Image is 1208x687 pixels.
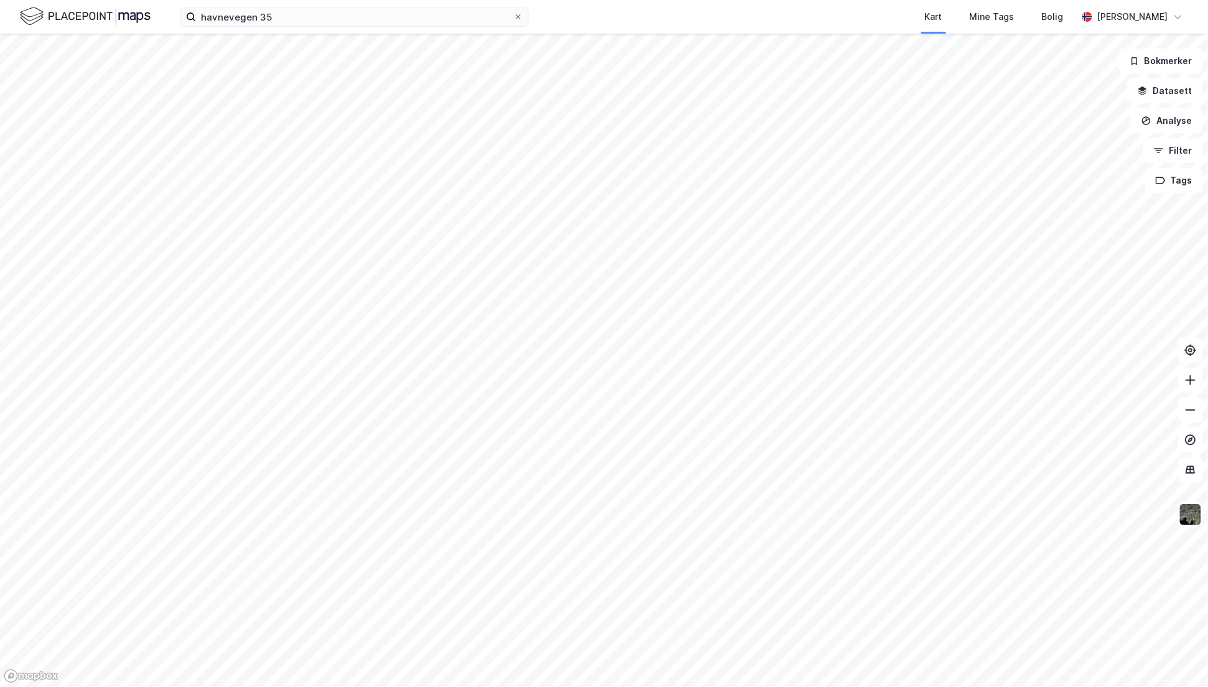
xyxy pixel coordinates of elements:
button: Filter [1143,138,1203,163]
a: Mapbox homepage [4,669,58,683]
img: logo.f888ab2527a4732fd821a326f86c7f29.svg [20,6,151,27]
div: [PERSON_NAME] [1097,9,1168,24]
iframe: Chat Widget [1146,627,1208,687]
button: Analyse [1131,108,1203,133]
div: Bolig [1042,9,1064,24]
input: Søk på adresse, matrikkel, gårdeiere, leietakere eller personer [196,7,513,26]
div: Chatt-widget [1146,627,1208,687]
button: Datasett [1127,78,1203,103]
div: Kart [925,9,942,24]
img: 9k= [1179,503,1202,526]
div: Mine Tags [970,9,1015,24]
button: Bokmerker [1119,49,1203,73]
button: Tags [1145,168,1203,193]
